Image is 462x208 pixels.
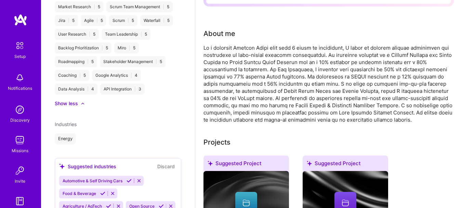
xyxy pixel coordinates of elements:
div: Add projects you've worked on [203,137,230,147]
img: logo [14,14,27,26]
div: Data Analysis 4 [55,84,97,95]
img: Invite [13,164,27,178]
div: Suggested industries [59,163,116,170]
span: | [134,86,136,92]
div: User Research 5 [55,29,99,40]
div: Coaching 5 [55,70,89,81]
div: Invite [15,178,25,185]
div: Market Research 5 [55,1,104,12]
span: | [102,45,103,51]
span: | [94,4,95,10]
div: Suggested Project [303,156,388,174]
div: Stakeholder Management 5 [100,56,166,67]
div: Energy [55,133,76,144]
div: Discovery [10,117,30,124]
img: teamwork [13,133,27,147]
span: | [87,86,89,92]
div: Google Analytics 4 [92,70,141,81]
span: | [128,18,129,23]
span: | [163,4,164,10]
div: Suggested Project [203,156,289,174]
div: Waterfall 5 [140,15,173,26]
div: Agile 5 [81,15,106,26]
span: | [163,18,164,23]
div: Jira 5 [55,15,78,26]
div: API Integration 3 [100,84,145,95]
img: guide book [13,194,27,208]
div: Tell us a little about yourself [203,28,235,39]
span: | [89,32,90,37]
span: | [87,59,89,64]
span: | [156,59,157,64]
span: | [96,18,98,23]
div: Lo i dolorsit Ametcon Adipi elit sedd 6 eiusm te incididunt, U labor et dolorem aliquae adminimve... [203,44,454,123]
div: Backlog Prioritization 5 [55,42,111,53]
img: discovery [13,103,27,117]
button: Discard [155,162,177,170]
div: Miro 5 [114,42,139,53]
div: Missions [12,147,28,154]
div: Notifications [8,85,32,92]
span: Industries [55,121,77,127]
span: | [68,18,69,23]
div: Projects [203,137,230,147]
i: icon SuggestedTeams [307,161,312,166]
span: | [131,73,132,78]
img: setup [13,38,27,53]
img: bell [13,71,27,85]
i: Accept [127,178,132,183]
div: Scrum 5 [109,15,137,26]
div: Team Leadership 5 [102,29,150,40]
div: Show less [55,100,78,107]
span: Food & Beverage [63,191,96,196]
span: | [141,32,142,37]
div: About me [203,28,235,39]
i: Reject [110,191,115,196]
span: | [129,45,130,51]
i: icon SuggestedTeams [59,163,65,169]
div: Scrum Team Management 5 [106,1,173,12]
i: icon SuggestedTeams [208,161,213,166]
div: Roadmapping 5 [55,56,97,67]
span: | [79,73,81,78]
i: Accept [100,191,105,196]
i: Reject [136,178,142,183]
div: Setup [14,53,26,60]
span: Automotive & Self Driving Cars [63,178,122,183]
